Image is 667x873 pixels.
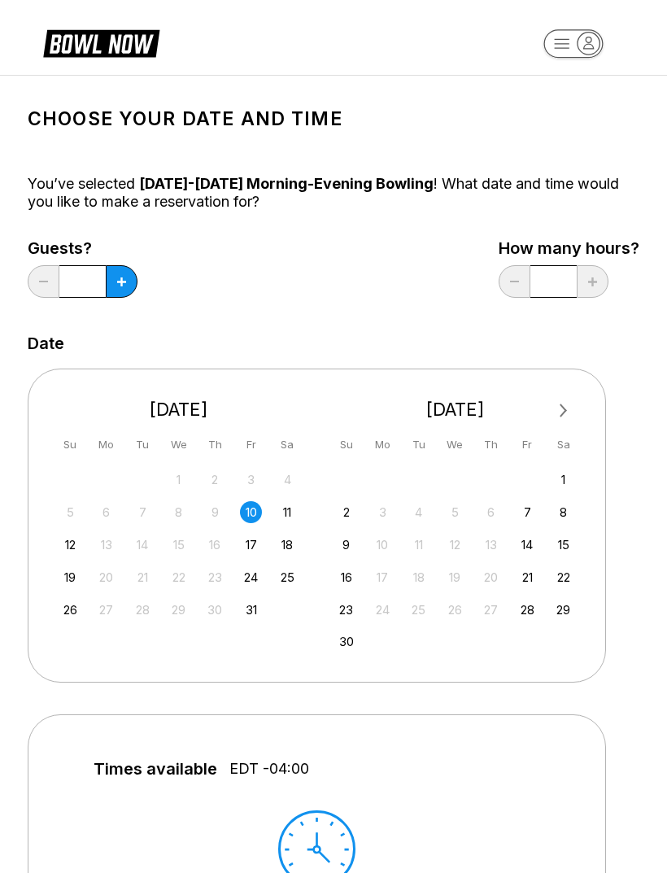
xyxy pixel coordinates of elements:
[333,467,578,653] div: month 2025-11
[552,501,574,523] div: Choose Saturday, November 8th, 2025
[95,501,117,523] div: Not available Monday, October 6th, 2025
[480,501,502,523] div: Not available Thursday, November 6th, 2025
[168,534,190,556] div: Not available Wednesday, October 15th, 2025
[240,434,262,456] div: Fr
[372,566,394,588] div: Not available Monday, November 17th, 2025
[517,599,538,621] div: Choose Friday, November 28th, 2025
[372,434,394,456] div: Mo
[277,534,299,556] div: Choose Saturday, October 18th, 2025
[168,501,190,523] div: Not available Wednesday, October 8th, 2025
[408,501,429,523] div: Not available Tuesday, November 4th, 2025
[444,534,466,556] div: Not available Wednesday, November 12th, 2025
[59,501,81,523] div: Not available Sunday, October 5th, 2025
[372,534,394,556] div: Not available Monday, November 10th, 2025
[168,599,190,621] div: Not available Wednesday, October 29th, 2025
[132,434,154,456] div: Tu
[335,566,357,588] div: Choose Sunday, November 16th, 2025
[94,760,217,778] span: Times available
[552,434,574,456] div: Sa
[552,534,574,556] div: Choose Saturday, November 15th, 2025
[480,599,502,621] div: Not available Thursday, November 27th, 2025
[132,534,154,556] div: Not available Tuesday, October 14th, 2025
[132,599,154,621] div: Not available Tuesday, October 28th, 2025
[517,501,538,523] div: Choose Friday, November 7th, 2025
[53,399,305,421] div: [DATE]
[229,760,309,778] span: EDT -04:00
[335,599,357,621] div: Choose Sunday, November 23rd, 2025
[444,501,466,523] div: Not available Wednesday, November 5th, 2025
[552,469,574,491] div: Choose Saturday, November 1st, 2025
[240,534,262,556] div: Choose Friday, October 17th, 2025
[517,566,538,588] div: Choose Friday, November 21st, 2025
[552,566,574,588] div: Choose Saturday, November 22nd, 2025
[408,534,429,556] div: Not available Tuesday, November 11th, 2025
[408,599,429,621] div: Not available Tuesday, November 25th, 2025
[335,434,357,456] div: Su
[240,469,262,491] div: Not available Friday, October 3rd, 2025
[204,434,226,456] div: Th
[335,631,357,653] div: Choose Sunday, November 30th, 2025
[551,398,577,424] button: Next Month
[444,434,466,456] div: We
[408,566,429,588] div: Not available Tuesday, November 18th, 2025
[168,469,190,491] div: Not available Wednesday, October 1st, 2025
[240,501,262,523] div: Choose Friday, October 10th, 2025
[59,599,81,621] div: Choose Sunday, October 26th, 2025
[480,566,502,588] div: Not available Thursday, November 20th, 2025
[132,566,154,588] div: Not available Tuesday, October 21st, 2025
[168,566,190,588] div: Not available Wednesday, October 22nd, 2025
[277,566,299,588] div: Choose Saturday, October 25th, 2025
[480,434,502,456] div: Th
[57,467,301,621] div: month 2025-10
[204,501,226,523] div: Not available Thursday, October 9th, 2025
[95,434,117,456] div: Mo
[139,175,434,192] span: [DATE]-[DATE] Morning-Evening Bowling
[204,599,226,621] div: Not available Thursday, October 30th, 2025
[517,434,538,456] div: Fr
[204,566,226,588] div: Not available Thursday, October 23rd, 2025
[59,566,81,588] div: Choose Sunday, October 19th, 2025
[480,534,502,556] div: Not available Thursday, November 13th, 2025
[329,399,582,421] div: [DATE]
[95,566,117,588] div: Not available Monday, October 20th, 2025
[444,599,466,621] div: Not available Wednesday, November 26th, 2025
[277,434,299,456] div: Sa
[168,434,190,456] div: We
[28,239,137,257] label: Guests?
[372,599,394,621] div: Not available Monday, November 24th, 2025
[372,501,394,523] div: Not available Monday, November 3rd, 2025
[517,534,538,556] div: Choose Friday, November 14th, 2025
[444,566,466,588] div: Not available Wednesday, November 19th, 2025
[277,501,299,523] div: Choose Saturday, October 11th, 2025
[132,501,154,523] div: Not available Tuesday, October 7th, 2025
[204,469,226,491] div: Not available Thursday, October 2nd, 2025
[277,469,299,491] div: Not available Saturday, October 4th, 2025
[240,566,262,588] div: Choose Friday, October 24th, 2025
[499,239,639,257] label: How many hours?
[28,107,639,130] h1: Choose your Date and time
[28,334,64,352] label: Date
[59,534,81,556] div: Choose Sunday, October 12th, 2025
[59,434,81,456] div: Su
[95,534,117,556] div: Not available Monday, October 13th, 2025
[240,599,262,621] div: Choose Friday, October 31st, 2025
[408,434,429,456] div: Tu
[335,534,357,556] div: Choose Sunday, November 9th, 2025
[28,175,639,211] div: You’ve selected ! What date and time would you like to make a reservation for?
[335,501,357,523] div: Choose Sunday, November 2nd, 2025
[95,599,117,621] div: Not available Monday, October 27th, 2025
[204,534,226,556] div: Not available Thursday, October 16th, 2025
[552,599,574,621] div: Choose Saturday, November 29th, 2025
